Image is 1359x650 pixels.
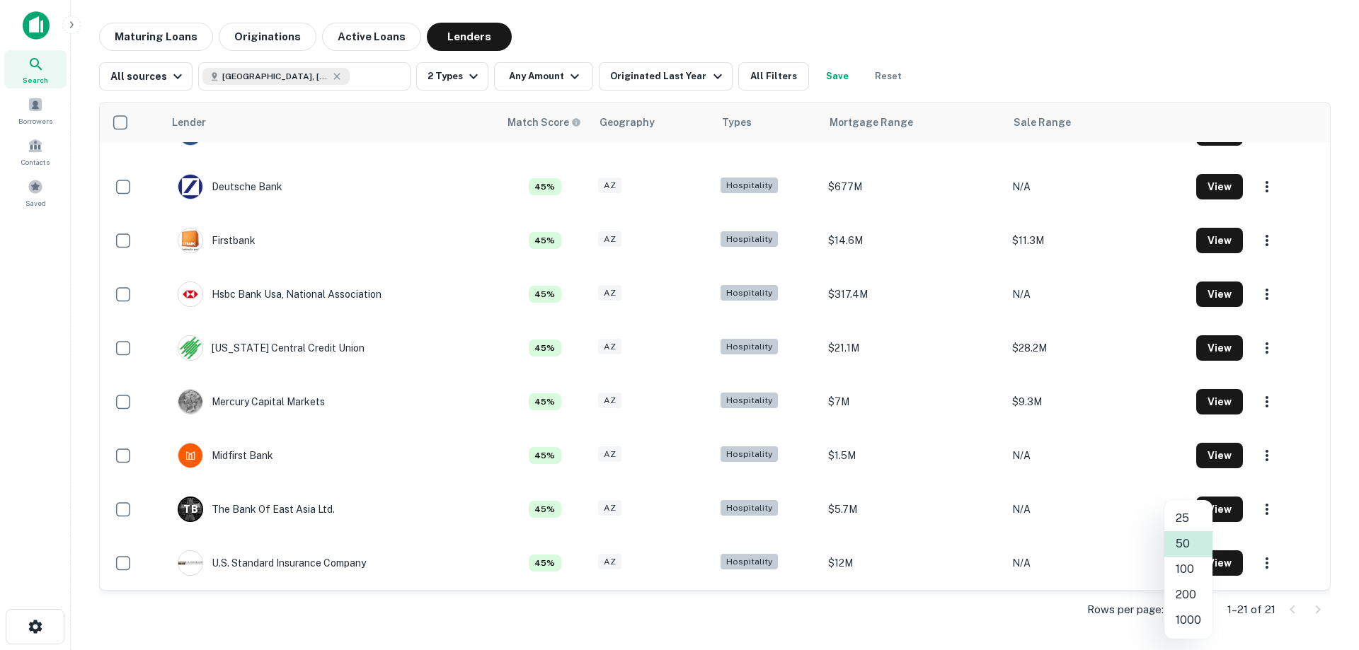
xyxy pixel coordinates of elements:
li: 200 [1164,582,1212,608]
li: 1000 [1164,608,1212,633]
li: 50 [1164,531,1212,557]
li: 100 [1164,557,1212,582]
iframe: Chat Widget [1288,492,1359,559]
li: 25 [1164,506,1212,531]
